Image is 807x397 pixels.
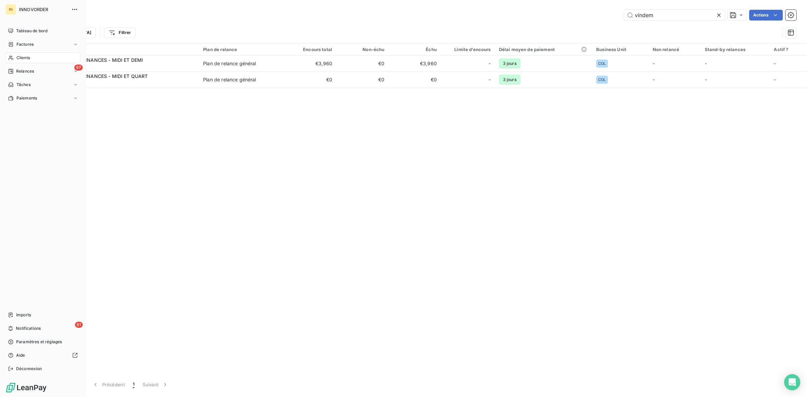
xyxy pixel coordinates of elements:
[203,76,256,83] div: Plan de relance général
[203,47,280,52] div: Plan de relance
[445,47,491,52] div: Limite d’encours
[705,47,766,52] div: Stand-by relances
[5,382,47,393] img: Logo LeanPay
[16,82,31,88] span: Tâches
[46,80,195,86] span: 39706837
[598,78,606,82] span: COL
[46,73,148,79] span: SAS VINDEMIA FINANCES - MIDI ET QUART
[499,75,521,85] span: 3 jours
[392,47,436,52] div: Échu
[5,350,80,361] a: Aide
[596,47,644,52] div: Business Unit
[16,41,34,47] span: Factures
[19,7,67,12] span: INNOVORDER
[284,55,336,72] td: €3,960
[16,352,25,358] span: Aide
[16,366,42,372] span: Déconnexion
[288,47,332,52] div: Encours total
[16,55,30,61] span: Clients
[499,58,521,69] span: 3 jours
[624,10,725,21] input: Rechercher
[499,47,588,52] div: Délai moyen de paiement
[104,27,135,38] button: Filtrer
[489,76,491,83] span: -
[46,57,143,63] span: SAS VINDEMIA FINANCES - MIDI ET DEMI
[16,339,62,345] span: Paramètres et réglages
[88,378,129,392] button: Précédent
[16,312,31,318] span: Imports
[16,95,37,101] span: Paiements
[340,47,384,52] div: Non-échu
[774,47,803,52] div: Actif ?
[705,61,707,66] span: -
[16,325,41,331] span: Notifications
[653,61,655,66] span: -
[774,61,776,66] span: -
[705,77,707,82] span: -
[784,374,800,390] div: Open Intercom Messenger
[16,68,34,74] span: Relances
[129,378,139,392] button: 1
[336,72,388,88] td: €0
[598,62,606,66] span: COL
[5,4,16,15] div: IN
[16,28,47,34] span: Tableau de bord
[749,10,783,21] button: Actions
[653,47,697,52] div: Non relancé
[388,72,440,88] td: €0
[489,60,491,67] span: -
[203,60,256,67] div: Plan de relance général
[336,55,388,72] td: €0
[653,77,655,82] span: -
[139,378,172,392] button: Suivant
[75,322,83,328] span: 61
[284,72,336,88] td: €0
[774,77,776,82] span: -
[74,65,83,71] span: 97
[388,55,440,72] td: €3,960
[133,381,134,388] span: 1
[46,64,195,70] span: 25829123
